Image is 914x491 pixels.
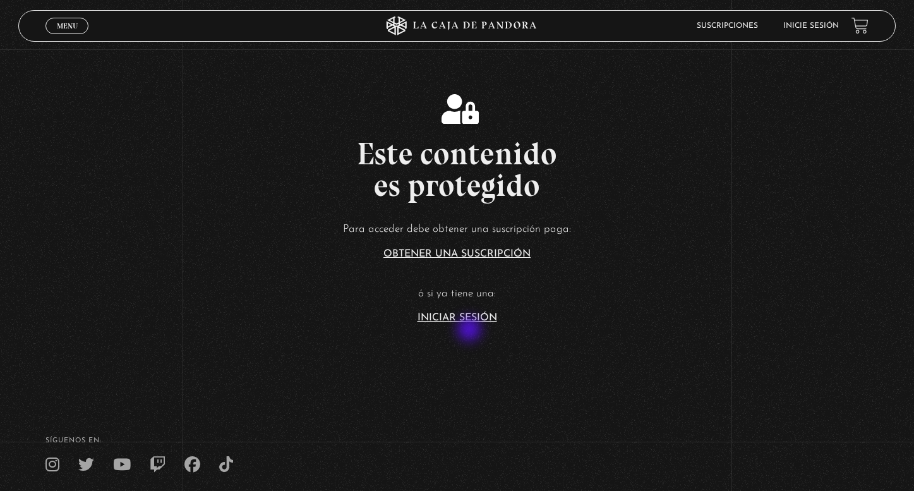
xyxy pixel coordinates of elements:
a: Obtener una suscripción [383,249,531,259]
a: Inicie sesión [783,22,839,30]
span: Menu [57,22,78,30]
a: Iniciar Sesión [418,313,497,323]
span: Cerrar [52,32,82,41]
h4: SÍguenos en: [45,437,868,444]
a: View your shopping cart [851,17,869,34]
a: Suscripciones [697,22,758,30]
